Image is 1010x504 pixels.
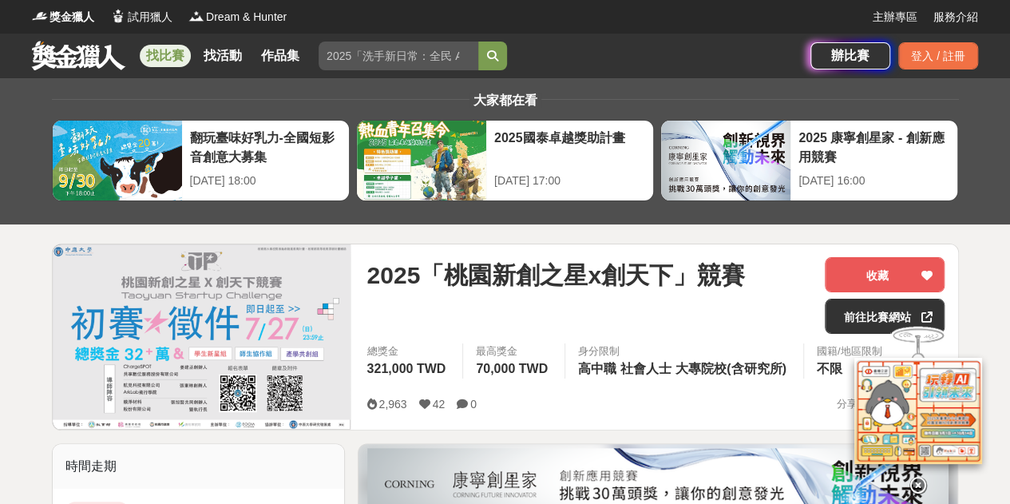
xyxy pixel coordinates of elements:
[873,9,917,26] a: 主辦專區
[578,362,616,375] span: 高中職
[854,358,982,464] img: d2146d9a-e6f6-4337-9592-8cefde37ba6b.png
[32,9,94,26] a: Logo獎金獵人
[53,444,345,489] div: 時間走期
[469,93,541,107] span: 大家都在看
[356,120,654,201] a: 2025國泰卓越獎助計畫[DATE] 17:00
[578,343,790,359] div: 身分限制
[933,9,978,26] a: 服務介紹
[366,257,744,293] span: 2025「桃園新創之星x創天下」競賽
[476,343,552,359] span: 最高獎金
[366,343,450,359] span: 總獎金
[53,244,351,429] img: Cover Image
[798,173,949,189] div: [DATE] 16:00
[188,9,287,26] a: LogoDream & Hunter
[190,173,341,189] div: [DATE] 18:00
[52,120,350,201] a: 翻玩臺味好乳力-全國短影音創意大募集[DATE] 18:00
[206,9,287,26] span: Dream & Hunter
[476,362,548,375] span: 70,000 TWD
[825,257,945,292] button: 收藏
[817,343,882,359] div: 國籍/地區限制
[798,129,949,165] div: 2025 康寧創星家 - 創新應用競賽
[660,120,958,201] a: 2025 康寧創星家 - 創新應用競賽[DATE] 16:00
[319,42,478,70] input: 2025「洗手新日常：全民 ALL IN」洗手歌全台徵選
[825,299,945,334] a: 前往比賽網站
[50,9,94,26] span: 獎金獵人
[366,362,446,375] span: 321,000 TWD
[140,45,191,67] a: 找比賽
[32,8,48,24] img: Logo
[494,173,645,189] div: [DATE] 17:00
[470,398,477,411] span: 0
[128,9,172,26] span: 試用獵人
[110,9,172,26] a: Logo試用獵人
[810,42,890,69] a: 辦比賽
[817,362,842,375] span: 不限
[188,8,204,24] img: Logo
[255,45,306,67] a: 作品集
[836,392,867,416] span: 分享至
[620,362,671,375] span: 社會人士
[898,42,978,69] div: 登入 / 註冊
[433,398,446,411] span: 42
[675,362,786,375] span: 大專院校(含研究所)
[190,129,341,165] div: 翻玩臺味好乳力-全國短影音創意大募集
[110,8,126,24] img: Logo
[494,129,645,165] div: 2025國泰卓越獎助計畫
[197,45,248,67] a: 找活動
[378,398,406,411] span: 2,963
